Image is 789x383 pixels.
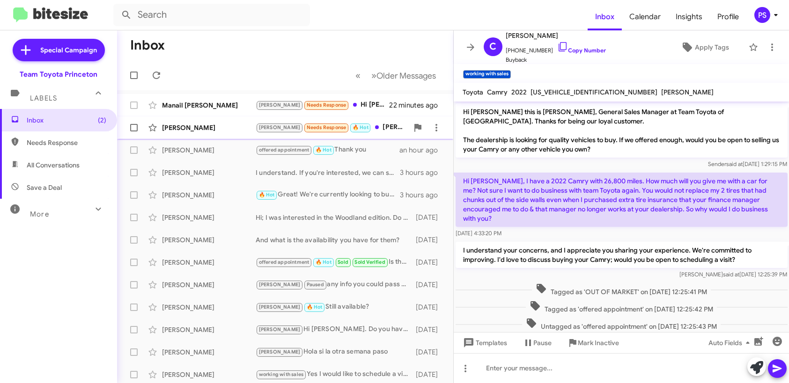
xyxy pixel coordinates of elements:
[130,38,165,53] h1: Inbox
[454,334,515,351] button: Templates
[489,39,496,54] span: C
[41,45,97,55] span: Special Campaign
[522,318,721,331] span: Untagged as 'offered appointment' on [DATE] 12:25:43 PM
[256,122,408,133] div: [PERSON_NAME] [DATE]
[259,102,301,108] span: [PERSON_NAME]
[414,258,446,267] div: [DATE]
[701,334,761,351] button: Auto Fields
[414,213,446,222] div: [DATE]
[307,282,324,288] span: Paused
[259,371,304,377] span: working with sales
[259,326,301,332] span: [PERSON_NAME]
[463,70,511,79] small: working with sales
[113,4,310,26] input: Search
[531,88,658,96] span: [US_VEHICLE_IDENTIFICATION_NUMBER]
[259,349,301,355] span: [PERSON_NAME]
[414,235,446,245] div: [DATE]
[512,88,527,96] span: 2022
[723,271,739,278] span: said at
[162,280,256,289] div: [PERSON_NAME]
[162,145,256,155] div: [PERSON_NAME]
[726,160,743,167] span: said at
[506,30,606,41] span: [PERSON_NAME]
[400,190,445,200] div: 3 hours ago
[560,334,627,351] button: Mark Inactive
[506,55,606,65] span: Buyback
[256,279,414,290] div: any info you could pass along via email or text would be appreciated
[27,138,106,147] span: Needs Response
[456,173,788,227] p: Hi [PERSON_NAME], I have a 2022 Camry with 26,800 miles. How much will you give me with a car for...
[256,257,414,267] div: Is that okay?
[353,124,369,130] span: 🔥 Hot
[27,116,106,125] span: Inbox
[588,3,622,30] a: Inbox
[708,160,787,167] span: Sender [DATE] 1:29:15 PM
[534,334,552,351] span: Pause
[256,324,414,335] div: Hi [PERSON_NAME]. Do you have a 2025 Sienna Platinum?
[662,88,714,96] span: [PERSON_NAME]
[162,101,256,110] div: Manail [PERSON_NAME]
[400,168,445,177] div: 3 hours ago
[746,7,779,23] button: PS
[399,145,445,155] div: an hour ago
[338,259,348,265] span: Sold
[506,41,606,55] span: [PHONE_NUMBER]
[162,123,256,132] div: [PERSON_NAME]
[307,102,347,108] span: Needs Response
[668,3,710,30] a: Insights
[162,168,256,177] div: [PERSON_NAME]
[487,88,508,96] span: Camry
[316,259,332,265] span: 🔥 Hot
[256,213,414,222] div: Hi; I was interested in the Woodland edition. Do you have it at your location?
[259,192,275,198] span: 🔥 Hot
[366,66,442,85] button: Next
[162,258,256,267] div: [PERSON_NAME]
[622,3,668,30] a: Calendar
[414,325,446,334] div: [DATE]
[259,124,301,130] span: [PERSON_NAME]
[390,101,446,110] div: 22 minutes ago
[256,100,390,110] div: Hi [PERSON_NAME]. [PERSON_NAME] told me over the weekend that accounting would not process a tax ...
[307,304,323,310] span: 🔥 Hot
[162,190,256,200] div: [PERSON_NAME]
[679,271,787,278] span: [PERSON_NAME] [DATE] 12:25:39 PM
[316,147,332,153] span: 🔥 Hot
[695,39,729,56] span: Apply Tags
[162,303,256,312] div: [PERSON_NAME]
[162,213,256,222] div: [PERSON_NAME]
[351,66,442,85] nav: Page navigation example
[710,3,746,30] a: Profile
[27,183,62,192] span: Save a Deal
[461,334,508,351] span: Templates
[20,70,97,79] div: Team Toyota Princeton
[259,147,310,153] span: offered appointment
[578,334,619,351] span: Mark Inactive
[350,66,367,85] button: Previous
[256,145,399,155] div: Thank you
[456,242,788,268] p: I understand your concerns, and I appreciate you sharing your experience. We're committed to impr...
[456,103,788,158] p: Hi [PERSON_NAME] this is [PERSON_NAME], General Sales Manager at Team Toyota of [GEOGRAPHIC_DATA]...
[259,304,301,310] span: [PERSON_NAME]
[259,282,301,288] span: [PERSON_NAME]
[256,235,414,245] div: And what is the availability you have for them?
[354,259,385,265] span: Sold Verified
[372,70,377,81] span: »
[162,347,256,357] div: [PERSON_NAME]
[27,160,80,170] span: All Conversations
[557,47,606,54] a: Copy Number
[532,283,711,296] span: Tagged as 'OUT OF MARKET' on [DATE] 12:25:41 PM
[665,39,744,56] button: Apply Tags
[356,70,361,81] span: «
[13,39,105,61] a: Special Campaign
[259,259,310,265] span: offered appointment
[256,347,414,357] div: Hola si la otra semana paso
[256,168,400,177] div: I understand. If you're interested, we can still discuss buying your current vehicle. When would ...
[414,280,446,289] div: [DATE]
[414,347,446,357] div: [DATE]
[256,302,414,312] div: Still available?
[526,300,717,314] span: Tagged as 'offered appointment' on [DATE] 12:25:42 PM
[98,116,106,125] span: (2)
